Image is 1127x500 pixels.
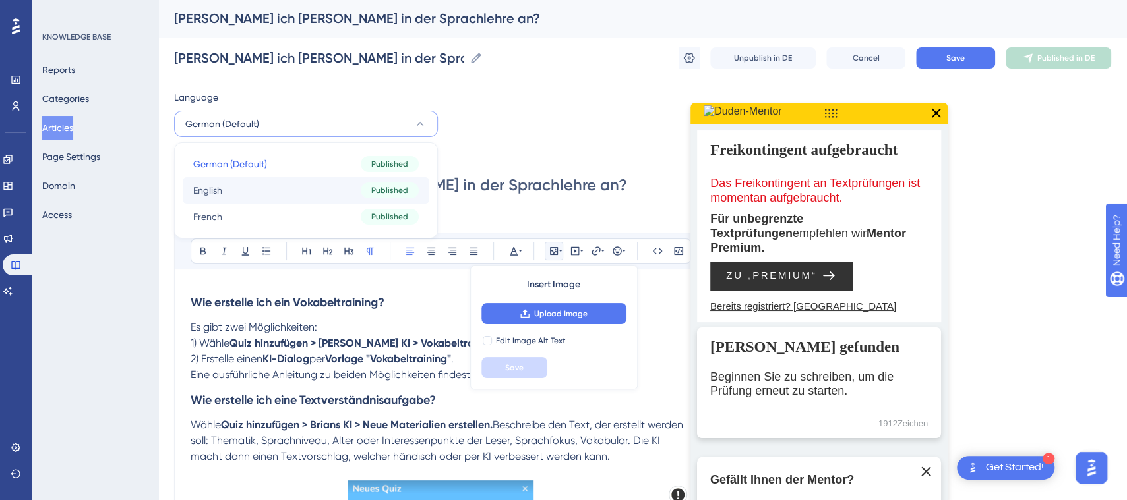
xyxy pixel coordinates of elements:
[183,204,429,230] button: FrenchPublished
[496,335,566,346] span: Edit Image Alt Text
[174,49,464,67] input: Article Name
[957,456,1054,480] div: Open Get Started! checklist, remaining modules: 1
[42,58,75,82] button: Reports
[946,53,965,63] span: Save
[174,90,218,105] span: Language
[916,47,995,69] button: Save
[221,418,493,431] strong: Quiz hinzufügen > Brians KI > Neue Materialien erstellen.
[1006,47,1111,69] button: Published in DE
[451,352,454,365] span: .
[183,177,429,204] button: EnglishPublished
[191,352,262,365] span: 2) Erstelle einen
[1037,53,1095,63] span: Published in DE
[42,116,73,140] button: Articles
[191,321,317,333] span: Es gibt zwei Möglichkeiten:
[1043,453,1054,464] div: 1
[262,352,309,365] strong: KI-Dialog
[853,53,880,63] span: Cancel
[371,185,408,196] span: Published
[826,47,905,69] button: Cancel
[309,352,325,365] span: per
[505,362,524,373] span: Save
[371,159,408,169] span: Published
[193,209,222,225] span: French
[191,175,690,196] input: Article Title
[185,116,259,132] span: German (Default)
[193,156,267,172] span: German (Default)
[965,460,981,476] img: launcher-image-alternative-text
[534,308,588,319] span: Upload Image
[481,357,547,378] button: Save
[42,32,111,42] div: KNOWLEDGE BASE
[710,47,816,69] button: Unpublish in DE
[527,277,580,292] span: Insert Image
[191,418,221,431] span: Wähle
[42,174,75,198] button: Domain
[174,111,438,137] button: German (Default)
[174,9,1078,28] div: [PERSON_NAME] ich [PERSON_NAME] in der Sprachlehre an?
[183,151,429,177] button: German (Default)Published
[481,303,626,324] button: Upload Image
[325,352,451,365] strong: Vorlage "Vokabeltraining"
[191,393,436,407] strong: Wie erstelle ich eine Textverständnisaufgabe?
[191,337,229,349] span: 1) Wähle
[191,418,686,462] span: Beschreibe den Text, der erstellt werden soll: Thematik, Sprachniveau, Alter oder Interessenpunkt...
[734,53,792,63] span: Unpublish in DE
[42,87,89,111] button: Categories
[986,460,1044,475] div: Get Started!
[31,3,82,19] span: Need Help?
[1072,448,1111,487] iframe: UserGuiding AI Assistant Launcher
[229,337,542,349] strong: Quiz hinzufügen > [PERSON_NAME] KI > Vokabeltraining erstellen
[42,203,72,227] button: Access
[42,145,100,169] button: Page Settings
[193,182,222,198] span: English
[191,295,384,310] strong: Wie erstelle ich ein Vokabeltraining?
[371,211,408,222] span: Published
[191,206,690,222] input: Article Description
[191,368,485,381] span: Eine ausführliche Anleitung zu beiden Möglichkeiten findest du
